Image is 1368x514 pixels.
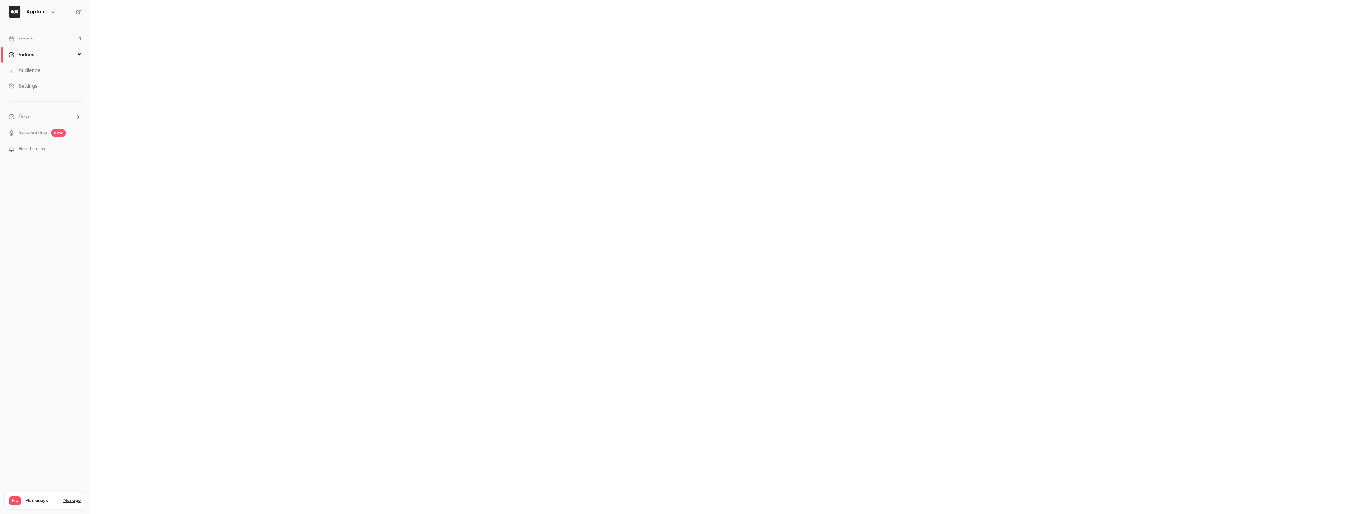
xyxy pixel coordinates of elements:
li: help-dropdown-opener [9,113,81,121]
h6: Appfarm [26,8,47,15]
span: Pro [9,496,21,505]
a: SpeakerHub [19,129,47,137]
span: Help [19,113,29,121]
span: Plan usage [25,498,59,504]
div: Videos [9,51,34,58]
div: Audience [9,67,40,74]
span: What's new [19,145,45,153]
div: Events [9,35,33,43]
span: new [51,129,66,137]
div: Settings [9,83,37,90]
img: Appfarm [9,6,20,18]
a: Manage [63,498,81,504]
